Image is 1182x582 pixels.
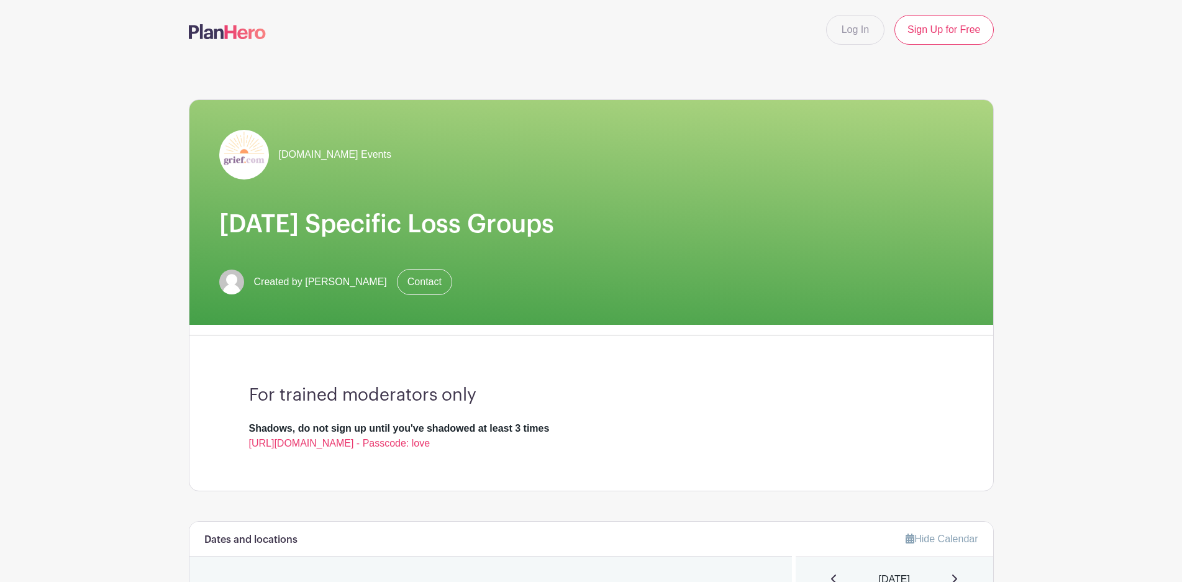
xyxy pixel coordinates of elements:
span: [DOMAIN_NAME] Events [279,147,391,162]
img: logo-507f7623f17ff9eddc593b1ce0a138ce2505c220e1c5a4e2b4648c50719b7d32.svg [189,24,266,39]
a: Log In [826,15,884,45]
a: Contact [397,269,452,295]
span: Created by [PERSON_NAME] [254,275,387,289]
img: default-ce2991bfa6775e67f084385cd625a349d9dcbb7a52a09fb2fda1e96e2d18dcdb.png [219,270,244,294]
h1: [DATE] Specific Loss Groups [219,209,963,239]
a: Sign Up for Free [894,15,993,45]
h3: For trained moderators only [249,385,934,406]
img: grief-logo-planhero.png [219,130,269,180]
a: Hide Calendar [906,534,978,544]
strong: Shadows, do not sign up until you've shadowed at least 3 times [249,423,550,434]
a: [URL][DOMAIN_NAME] - Passcode: love [249,438,430,448]
h6: Dates and locations [204,534,298,546]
